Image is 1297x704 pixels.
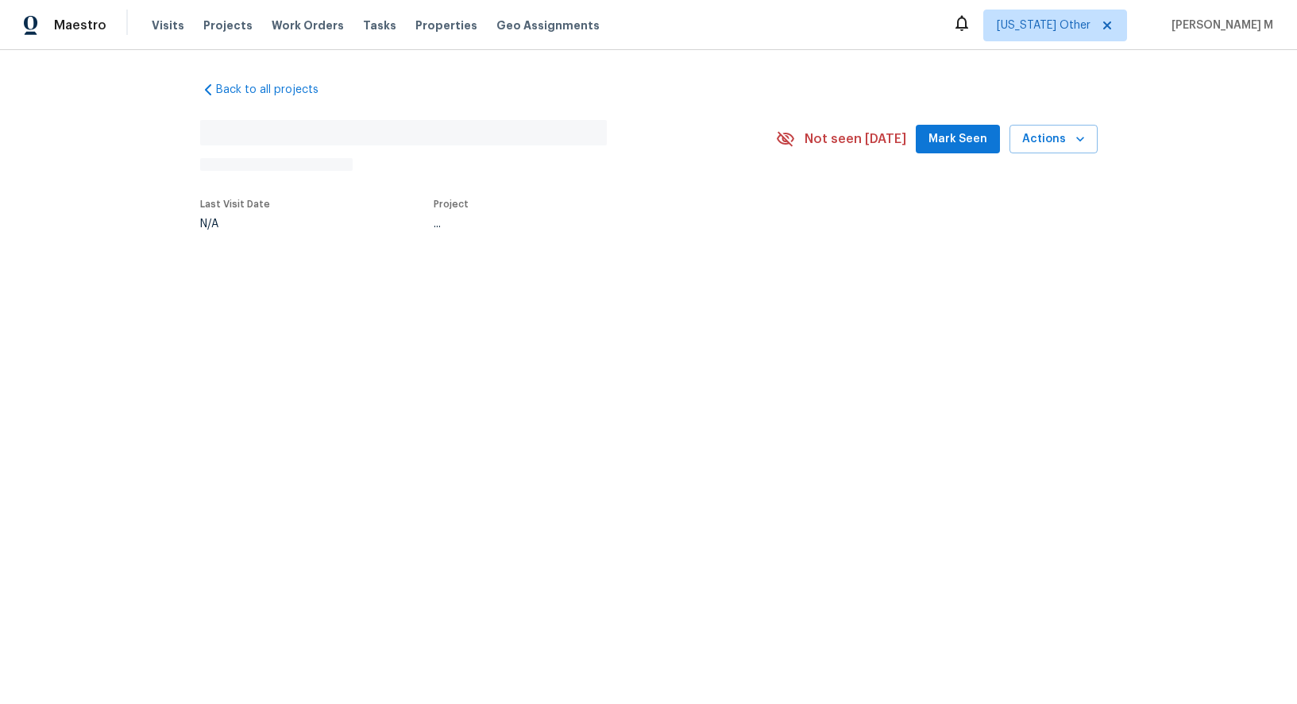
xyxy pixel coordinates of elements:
div: ... [434,219,739,230]
span: Not seen [DATE] [805,131,906,147]
span: Visits [152,17,184,33]
a: Back to all projects [200,82,353,98]
button: Mark Seen [916,125,1000,154]
span: Projects [203,17,253,33]
span: Work Orders [272,17,344,33]
button: Actions [1009,125,1098,154]
span: Tasks [363,20,396,31]
span: [US_STATE] Other [997,17,1090,33]
div: N/A [200,219,270,230]
span: Actions [1022,130,1085,149]
span: Properties [415,17,477,33]
span: Project [434,199,469,209]
span: [PERSON_NAME] M [1165,17,1273,33]
span: Maestro [54,17,106,33]
span: Mark Seen [928,130,987,149]
span: Geo Assignments [496,17,600,33]
span: Last Visit Date [200,199,270,209]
